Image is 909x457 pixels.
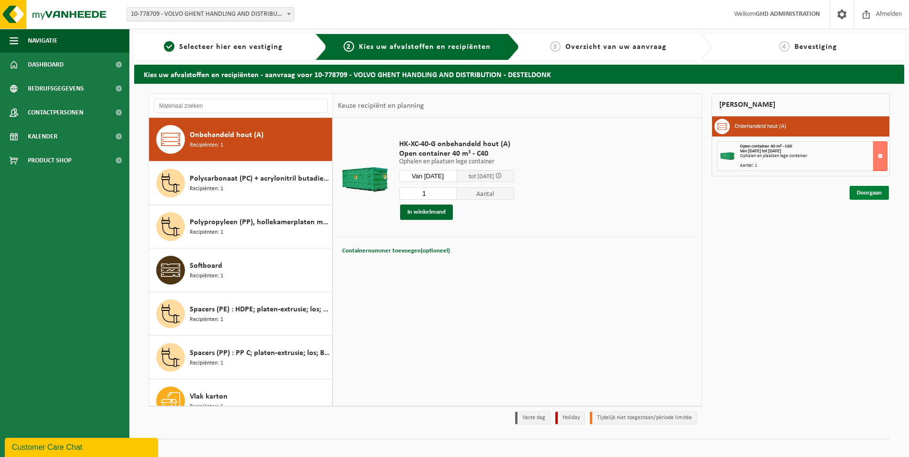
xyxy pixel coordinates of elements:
a: Doorgaan [850,186,889,200]
span: Aantal [457,187,514,200]
input: Materiaal zoeken [154,99,328,113]
span: Selecteer hier een vestiging [179,43,283,51]
span: 1 [164,41,174,52]
span: Onbehandeld hout (A) [190,129,264,141]
span: Navigatie [28,29,58,53]
span: 3 [550,41,561,52]
h2: Kies uw afvalstoffen en recipiënten - aanvraag voor 10-778709 - VOLVO GHENT HANDLING AND DISTRIBU... [134,65,904,83]
button: Vlak karton Recipiënten: 1 [149,379,333,423]
span: Recipiënten: 1 [190,228,223,237]
button: Spacers (PP) : PP C; platen-extrusie; los; B ; bont Recipiënten: 1 [149,336,333,379]
a: 1Selecteer hier een vestiging [139,41,308,53]
span: Kalender [28,125,58,149]
span: Polycarbonaat (PC) + acrylonitril butadieen styreen (ABS) onbewerkt, gekleurd [190,173,330,184]
button: Containernummer toevoegen(optioneel) [341,244,451,258]
div: [PERSON_NAME] [712,93,890,116]
span: tot [DATE] [469,173,494,180]
h3: Onbehandeld hout (A) [735,119,786,134]
span: Kies uw afvalstoffen en recipiënten [359,43,491,51]
span: Recipiënten: 1 [190,315,223,324]
li: Holiday [555,411,585,424]
button: Spacers (PE) : HDPE; platen-extrusie; los; A ; bont Recipiënten: 1 [149,292,333,336]
span: 2 [344,41,354,52]
span: Spacers (PP) : PP C; platen-extrusie; los; B ; bont [190,347,330,359]
span: 10-778709 - VOLVO GHENT HANDLING AND DISTRIBUTION - DESTELDONK [127,7,294,22]
div: Ophalen en plaatsen lege container [740,154,887,159]
span: Bevestiging [794,43,837,51]
p: Ophalen en plaatsen lege container [399,159,514,165]
span: Overzicht van uw aanvraag [565,43,667,51]
span: Softboard [190,260,222,272]
span: Recipiënten: 1 [190,402,223,411]
button: Onbehandeld hout (A) Recipiënten: 1 [149,118,333,161]
span: Recipiënten: 1 [190,272,223,281]
span: Spacers (PE) : HDPE; platen-extrusie; los; A ; bont [190,304,330,315]
span: Recipiënten: 1 [190,359,223,368]
strong: GHD ADMINISTRATION [756,11,820,18]
span: Recipiënten: 1 [190,184,223,194]
span: Vlak karton [190,391,228,402]
button: Polycarbonaat (PC) + acrylonitril butadieen styreen (ABS) onbewerkt, gekleurd Recipiënten: 1 [149,161,333,205]
span: Recipiënten: 1 [190,141,223,150]
span: 4 [779,41,790,52]
iframe: chat widget [5,436,160,457]
span: Open container 40 m³ - C40 [740,144,792,149]
span: Contactpersonen [28,101,83,125]
strong: Van [DATE] tot [DATE] [740,149,781,154]
span: HK-XC-40-G onbehandeld hout (A) [399,139,514,149]
span: Open container 40 m³ - C40 [399,149,514,159]
span: Product Shop [28,149,71,172]
input: Selecteer datum [399,170,457,182]
li: Vaste dag [515,411,551,424]
div: Aantal: 1 [740,163,887,168]
button: Polypropyleen (PP), hollekamerplaten met geweven PP, gekleurd Recipiënten: 1 [149,205,333,249]
button: Softboard Recipiënten: 1 [149,249,333,292]
div: Keuze recipiënt en planning [333,94,429,118]
span: Bedrijfsgegevens [28,77,84,101]
span: 10-778709 - VOLVO GHENT HANDLING AND DISTRIBUTION - DESTELDONK [127,8,294,21]
span: Containernummer toevoegen(optioneel) [342,248,450,254]
li: Tijdelijk niet toegestaan/période limitée [590,411,697,424]
span: Polypropyleen (PP), hollekamerplaten met geweven PP, gekleurd [190,217,330,228]
button: In winkelmand [400,205,453,220]
span: Dashboard [28,53,64,77]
